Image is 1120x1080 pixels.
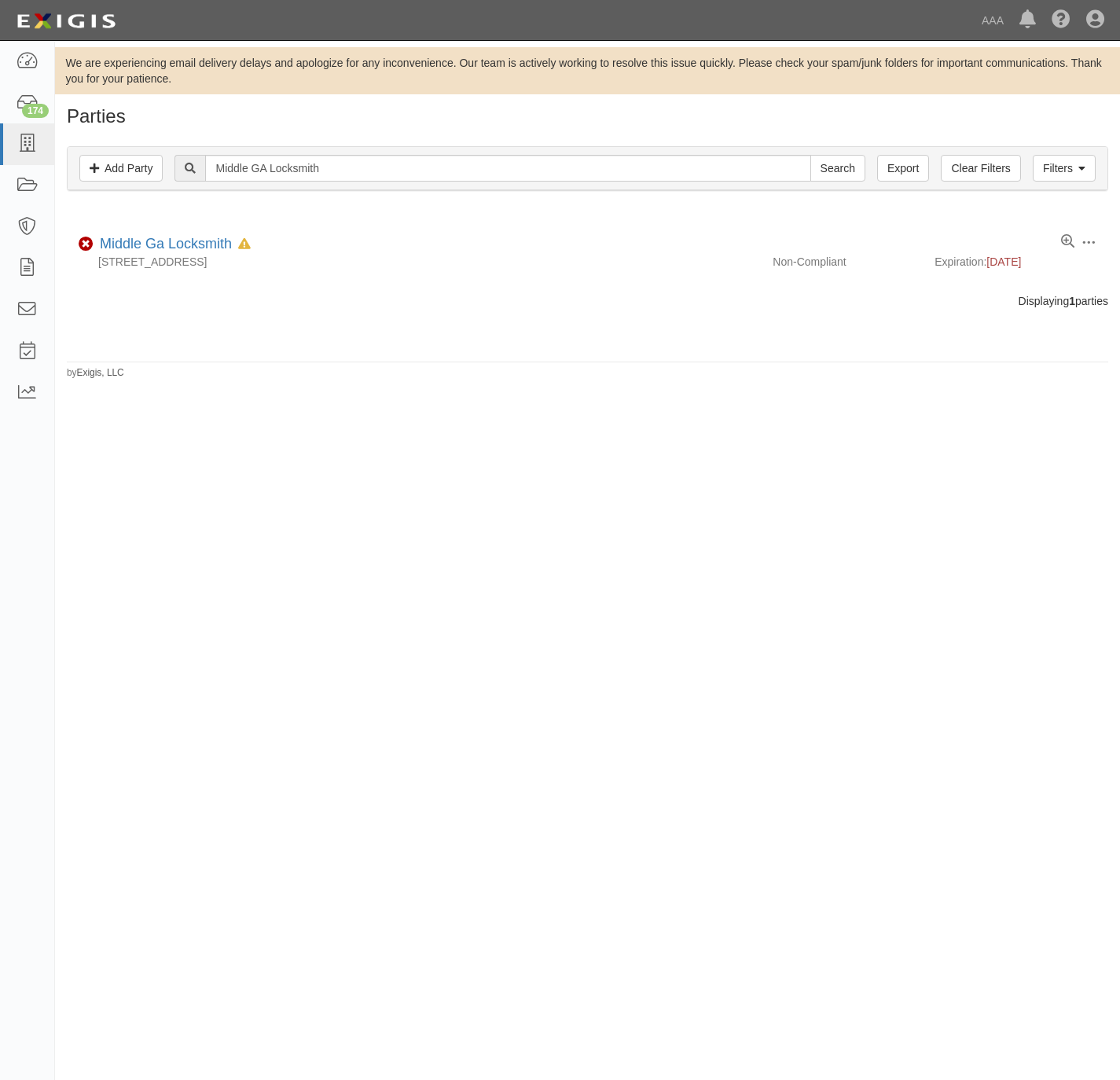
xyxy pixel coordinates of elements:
[67,254,761,270] div: [STREET_ADDRESS]
[1033,155,1096,182] a: Filters
[810,155,865,182] input: Search
[22,104,49,118] div: 174
[94,234,251,255] div: Middle Ga Locksmith
[935,254,1108,270] div: Expiration:
[1061,234,1074,250] a: View results summary
[1052,11,1070,30] i: Help Center - Complianz
[205,155,810,182] input: Search
[77,367,124,378] a: Exigis, LLC
[67,106,1108,127] h1: Parties
[974,5,1012,36] a: AAA
[238,239,251,250] i: In Default since 09/03/2025
[100,236,232,252] a: Middle Ga Locksmith
[12,7,120,35] img: logo-5460c22ac91f19d4615b14bd174203de0afe785f0fc80cf4dbbc73dc1793850b.png
[55,55,1120,86] div: We are experiencing email delivery delays and apologize for any inconvenience. Our team is active...
[986,255,1021,268] span: [DATE]
[67,366,124,380] small: by
[1069,295,1075,307] b: 1
[79,155,163,182] a: Add Party
[55,293,1120,309] div: Displaying parties
[941,155,1020,182] a: Clear Filters
[877,155,929,182] a: Export
[761,254,935,270] div: Non-Compliant
[79,239,94,250] i: Non-Compliant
